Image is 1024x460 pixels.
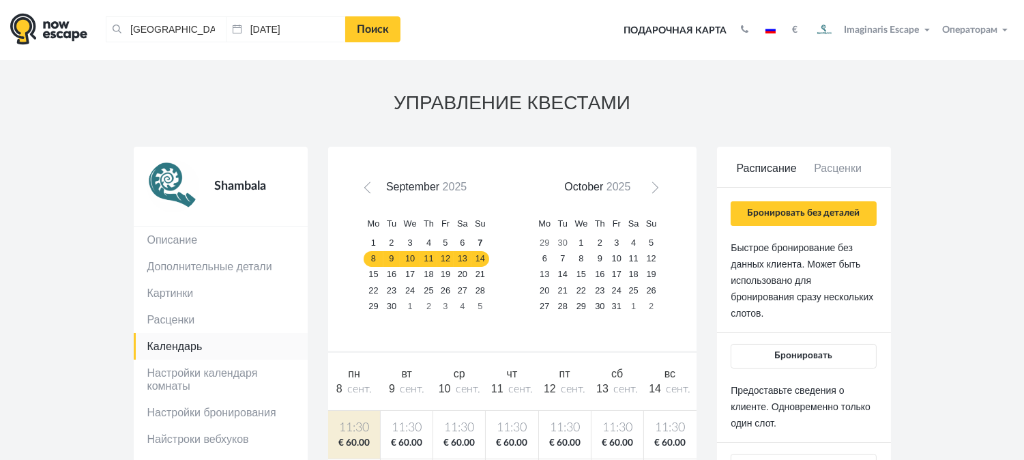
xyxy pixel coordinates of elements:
[471,298,489,314] a: 5
[808,16,936,44] button: Imaginaris Escape
[383,283,400,298] a: 23
[596,383,609,394] span: 13
[400,235,420,251] a: 3
[400,251,420,267] a: 10
[535,298,554,314] a: 27
[454,267,471,283] a: 20
[594,420,641,437] span: 11:30
[625,283,643,298] a: 25
[386,181,439,192] span: September
[437,283,454,298] a: 26
[731,344,876,369] button: Бронировать
[106,16,226,42] input: Город или название квеста
[571,251,591,267] a: 8
[437,267,454,283] a: 19
[454,368,465,379] span: ср
[488,437,535,450] span: € 60.00
[609,298,625,314] a: 31
[347,384,372,394] span: сент.
[591,283,609,298] a: 23
[571,267,591,283] a: 15
[646,218,657,229] span: Sunday
[508,384,533,394] span: сент.
[559,368,570,379] span: пт
[554,283,571,298] a: 21
[535,235,554,251] a: 29
[731,382,876,431] p: Предоставьте сведения о клиенте. Одновременно только один слот.
[731,201,876,226] button: Бронировать без деталей
[420,283,437,298] a: 25
[574,218,587,229] span: Wednesday
[609,267,625,283] a: 17
[643,251,660,267] a: 12
[134,399,308,426] a: Настройки бронирования
[134,227,308,253] a: Описание
[134,280,308,306] a: Картинки
[400,267,420,283] a: 17
[625,298,643,314] a: 1
[134,333,308,360] a: Календарь
[571,235,591,251] a: 1
[611,368,623,379] span: сб
[647,420,694,437] span: 11:30
[643,298,660,314] a: 2
[420,251,437,267] a: 11
[401,368,411,379] span: вт
[368,218,380,229] span: Monday
[457,218,468,229] span: Saturday
[471,235,489,251] a: 7
[400,384,424,394] span: сент.
[802,161,874,188] a: Расценки
[785,23,804,37] button: €
[387,218,396,229] span: Tuesday
[613,384,638,394] span: сент.
[643,235,660,251] a: 5
[364,283,383,298] a: 22
[591,251,609,267] a: 9
[765,27,776,33] img: ru.jpg
[437,251,454,267] a: 12
[845,23,920,35] span: Imaginaris Escape
[389,383,395,394] span: 9
[488,420,535,437] span: 11:30
[643,267,660,283] a: 19
[571,298,591,314] a: 29
[594,437,641,450] span: € 60.00
[400,298,420,314] a: 1
[564,181,603,192] span: October
[542,437,588,450] span: € 60.00
[591,267,609,283] a: 16
[10,13,87,45] img: logo
[939,23,1014,37] button: Операторам
[331,420,378,437] span: 11:30
[454,235,471,251] a: 6
[471,267,489,283] a: 21
[613,218,621,229] span: Friday
[619,16,731,46] a: Подарочная карта
[595,218,605,229] span: Thursday
[134,93,891,114] h3: УПРАВЛЕНИЕ КВЕСТАМИ
[424,218,434,229] span: Thursday
[383,251,400,267] a: 9
[454,298,471,314] a: 4
[475,218,486,229] span: Sunday
[420,235,437,251] a: 4
[134,426,308,452] a: Найстроки вебхуков
[134,306,308,333] a: Расценки
[538,218,551,229] span: Monday
[643,181,662,201] a: Next
[591,298,609,314] a: 30
[383,298,400,314] a: 30
[561,384,585,394] span: сент.
[454,283,471,298] a: 27
[437,235,454,251] a: 5
[383,437,430,450] span: € 60.00
[491,383,503,394] span: 11
[226,16,346,42] input: Дата
[606,181,631,192] span: 2025
[471,251,489,267] a: 14
[667,384,691,394] span: сент.
[348,368,360,379] span: пн
[609,251,625,267] a: 10
[544,383,556,394] span: 12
